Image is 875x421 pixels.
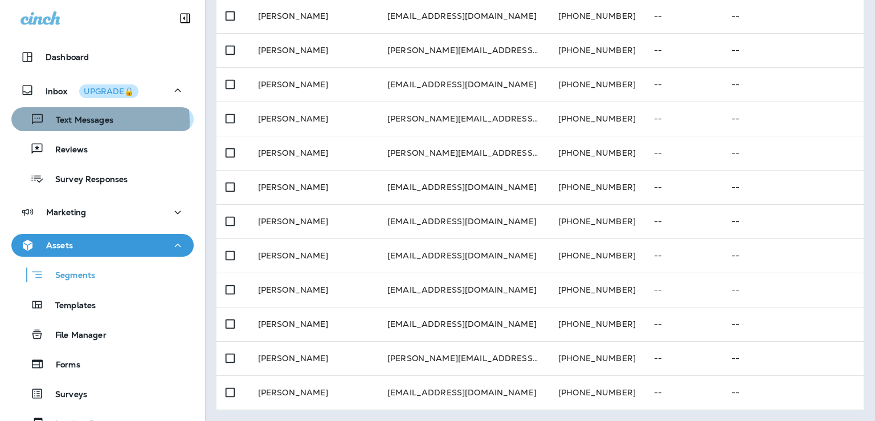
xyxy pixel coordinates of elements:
[378,238,549,273] td: [EMAIL_ADDRESS][DOMAIN_NAME]
[11,293,194,317] button: Templates
[378,375,549,410] td: [EMAIL_ADDRESS][DOMAIN_NAME]
[44,301,96,311] p: Templates
[249,136,378,170] td: [PERSON_NAME]
[249,170,378,204] td: [PERSON_NAME]
[249,33,378,67] td: [PERSON_NAME]
[249,204,378,238] td: [PERSON_NAME]
[169,7,201,30] button: Collapse Sidebar
[549,375,645,410] td: [PHONE_NUMBER]
[249,273,378,307] td: [PERSON_NAME]
[378,67,549,102] td: [EMAIL_ADDRESS][DOMAIN_NAME]
[378,307,549,341] td: [EMAIL_ADDRESS][DOMAIN_NAME]
[44,175,128,185] p: Survey Responses
[11,137,194,161] button: Reviews
[654,319,713,329] p: --
[378,170,549,204] td: [EMAIL_ADDRESS][DOMAIN_NAME]
[654,11,713,21] p: --
[44,145,88,156] p: Reviews
[731,11,854,21] p: --
[731,114,854,123] p: --
[654,354,713,363] p: --
[46,84,138,96] p: Inbox
[249,375,378,410] td: [PERSON_NAME]
[44,115,113,126] p: Text Messages
[46,241,73,250] p: Assets
[549,136,645,170] td: [PHONE_NUMBER]
[44,270,95,282] p: Segments
[11,352,194,376] button: Forms
[44,360,80,371] p: Forms
[11,382,194,406] button: Surveys
[11,107,194,131] button: Text Messages
[378,136,549,170] td: [PERSON_NAME][EMAIL_ADDRESS][PERSON_NAME][DOMAIN_NAME]
[654,148,713,157] p: --
[249,102,378,136] td: [PERSON_NAME]
[11,46,194,68] button: Dashboard
[654,80,713,89] p: --
[731,388,854,397] p: --
[46,52,89,62] p: Dashboard
[249,67,378,102] td: [PERSON_NAME]
[731,217,854,226] p: --
[249,238,378,273] td: [PERSON_NAME]
[731,251,854,260] p: --
[378,102,549,136] td: [PERSON_NAME][EMAIL_ADDRESS][DOMAIN_NAME]
[654,388,713,397] p: --
[378,204,549,238] td: [EMAIL_ADDRESS][DOMAIN_NAME]
[11,167,194,191] button: Survey Responses
[46,208,86,217] p: Marketing
[11,262,194,287] button: Segments
[654,217,713,226] p: --
[549,170,645,204] td: [PHONE_NUMBER]
[731,285,854,294] p: --
[731,80,854,89] p: --
[378,273,549,307] td: [EMAIL_ADDRESS][DOMAIN_NAME]
[84,87,134,95] div: UPGRADE🔒
[378,33,549,67] td: [PERSON_NAME][EMAIL_ADDRESS][DOMAIN_NAME]
[249,341,378,375] td: [PERSON_NAME]
[79,84,138,98] button: UPGRADE🔒
[549,102,645,136] td: [PHONE_NUMBER]
[731,354,854,363] p: --
[11,79,194,102] button: InboxUPGRADE🔒
[549,204,645,238] td: [PHONE_NUMBER]
[654,46,713,55] p: --
[654,285,713,294] p: --
[731,148,854,157] p: --
[654,114,713,123] p: --
[249,307,378,341] td: [PERSON_NAME]
[44,390,87,400] p: Surveys
[378,341,549,375] td: [PERSON_NAME][EMAIL_ADDRESS][PERSON_NAME][DOMAIN_NAME]
[731,183,854,192] p: --
[11,322,194,346] button: File Manager
[549,307,645,341] td: [PHONE_NUMBER]
[731,319,854,329] p: --
[549,238,645,273] td: [PHONE_NUMBER]
[549,33,645,67] td: [PHONE_NUMBER]
[731,46,854,55] p: --
[11,201,194,224] button: Marketing
[11,234,194,257] button: Assets
[549,341,645,375] td: [PHONE_NUMBER]
[549,273,645,307] td: [PHONE_NUMBER]
[44,330,107,341] p: File Manager
[654,183,713,192] p: --
[654,251,713,260] p: --
[549,67,645,102] td: [PHONE_NUMBER]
